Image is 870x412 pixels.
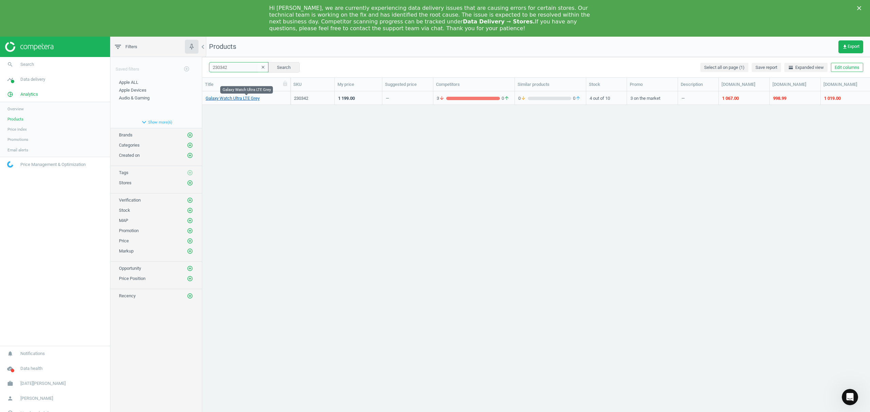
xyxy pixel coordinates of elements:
span: Promotions [7,137,28,142]
iframe: Intercom live chat [842,389,858,405]
span: Analytics [20,91,38,97]
button: get_appExport [838,40,863,53]
button: add_circle_outline [187,180,193,186]
i: expand_more [140,118,148,126]
i: notifications [4,347,17,360]
span: Apple Devices [119,88,146,93]
span: Stores [119,180,132,185]
div: Competitors [436,81,512,88]
div: Stock [589,81,624,88]
div: 230342 [294,95,331,101]
i: person [4,392,17,405]
span: Email alerts [7,147,28,153]
span: Select all on page (1) [704,64,745,71]
button: add_circle_outline [187,207,193,214]
span: Save report [755,64,777,71]
span: Data delivery [20,76,45,82]
span: 3 [437,95,446,101]
span: Created on [119,153,140,158]
span: Markup [119,248,134,254]
button: clear [258,63,268,72]
i: search [4,58,17,71]
span: Price Management & Optimization [20,162,86,168]
i: arrow_downward [521,95,526,101]
button: add_circle_outline [187,227,193,234]
span: Products [7,116,23,122]
button: add_circle_outline [187,293,193,299]
i: pie_chart_outlined [4,88,17,101]
i: get_app [842,44,848,50]
span: Recency [119,293,136,298]
i: add_circle_outline [187,207,193,213]
span: Notifications [20,351,45,357]
i: cloud_done [4,362,17,375]
div: Suggested price [385,81,430,88]
i: add_circle_outline [187,132,193,138]
span: 0 [518,95,528,101]
span: [DATE][PERSON_NAME] [20,380,66,387]
i: chevron_left [199,43,207,51]
i: filter_list [114,43,122,51]
span: Apple ALL [119,80,138,85]
div: 1 199.00 [338,95,355,101]
div: — [386,95,389,104]
button: add_circle_outline [187,197,193,204]
button: add_circle_outline [187,217,193,224]
i: add_circle_outline [187,265,193,271]
div: [DOMAIN_NAME] [721,81,767,88]
span: 0 [571,95,582,101]
span: Price index [7,127,27,132]
div: [DOMAIN_NAME] [823,81,869,88]
div: Promo [630,81,675,88]
div: Description [681,81,716,88]
i: add_circle_outline [187,152,193,158]
a: Galaxy Watch Ultra LTE Grey [206,95,260,101]
i: work [4,377,17,390]
span: Export [842,44,859,50]
span: [PERSON_NAME] [20,395,53,401]
span: Brands [119,132,133,137]
button: add_circle_outline [187,238,193,244]
div: 1 067.00 [722,95,739,101]
div: 3 on the market [630,92,674,104]
input: SKU/Title search [209,62,268,72]
div: My price [337,81,379,88]
button: add_circle_outline [187,248,193,255]
button: horizontal_splitExpanded view [784,63,828,72]
span: Categories [119,143,140,148]
button: Save report [752,63,781,72]
i: horizontal_split [788,65,794,70]
i: add_circle_outline [187,218,193,224]
div: Title [205,81,288,88]
span: Expanded view [788,64,824,71]
span: MAP [119,218,128,223]
b: Data Delivery ⇾ Stores. [463,18,535,25]
i: clear [261,65,265,70]
span: Price [119,238,129,243]
div: Saved filters [110,57,202,76]
button: add_circle_outline [187,152,193,159]
div: 998.99 [773,95,786,101]
div: 1 019.00 [824,95,841,101]
span: 0 [500,95,511,101]
span: Promotion [119,228,139,233]
i: add_circle_outline [187,170,193,176]
i: add_circle_outline [187,142,193,148]
span: Overview [7,106,24,112]
span: Audio & Gaming [119,95,150,100]
div: Similar products [518,81,583,88]
div: Galaxy Watch Ultra LTE Grey [220,86,273,93]
span: Search [20,61,34,68]
button: Select all on page (1) [700,63,748,72]
i: add_circle_outline [187,180,193,186]
button: add_circle_outline [187,142,193,149]
span: Filters [125,44,137,50]
div: 4 out of 10 [590,92,623,104]
button: add_circle_outline [187,132,193,138]
button: add_circle_outline [187,275,193,282]
button: add_circle_outline [180,62,193,76]
button: Search [268,62,300,72]
span: Tags [119,170,128,175]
